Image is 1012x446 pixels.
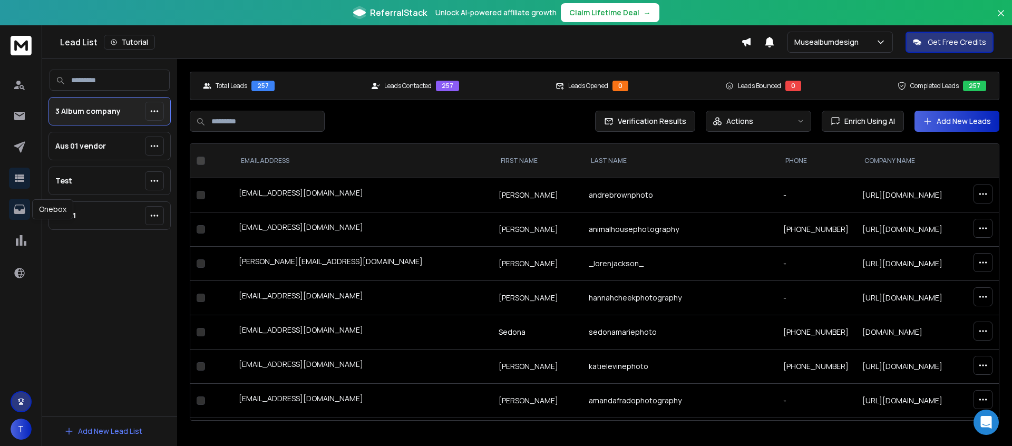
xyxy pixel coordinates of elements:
td: andrebrownphoto [582,178,777,212]
p: Completed Leads [910,82,959,90]
a: Add New Leads [923,116,991,127]
p: 3 Album company [55,106,121,117]
p: Musealbumdesign [794,37,863,47]
button: T [11,419,32,440]
span: Enrich Using AI [840,116,895,127]
div: 257 [251,81,275,91]
span: Verification Results [614,116,686,127]
td: [PERSON_NAME] [492,178,582,212]
td: [URL][DOMAIN_NAME] [856,281,949,315]
td: _lorenjackson_ [582,247,777,281]
div: Onebox [32,199,73,219]
td: katielevinephoto [582,350,777,384]
td: [DOMAIN_NAME] [856,315,949,350]
td: [PERSON_NAME] [492,281,582,315]
td: - [777,281,856,315]
div: Open Intercom Messenger [974,410,999,435]
td: - [777,384,856,418]
td: [PHONE_NUMBER] [777,315,856,350]
div: 257 [963,81,986,91]
p: Actions [726,116,753,127]
p: Leads Bounced [738,82,781,90]
td: - [777,247,856,281]
td: - [777,178,856,212]
td: animalhousephotography [582,212,777,247]
th: Phone [777,144,856,178]
div: 0 [785,81,801,91]
p: Leads Opened [568,82,608,90]
div: Lead List [60,35,741,50]
td: [PERSON_NAME] [492,384,582,418]
div: [EMAIL_ADDRESS][DOMAIN_NAME] [239,325,486,340]
div: [EMAIL_ADDRESS][DOMAIN_NAME] [239,222,486,237]
th: FIRST NAME [492,144,582,178]
p: Unlock AI-powered affiliate growth [435,7,557,18]
button: Get Free Credits [906,32,994,53]
p: Total Leads [216,82,247,90]
td: amandafradophotography [582,384,777,418]
div: [EMAIL_ADDRESS][DOMAIN_NAME] [239,393,486,408]
td: [PHONE_NUMBER] [777,212,856,247]
div: [EMAIL_ADDRESS][DOMAIN_NAME] [239,188,486,202]
button: Verification Results [595,111,695,132]
div: 257 [436,81,459,91]
div: 0 [612,81,628,91]
p: Aus 01 vendor [55,141,106,151]
p: Get Free Credits [928,37,986,47]
td: [PERSON_NAME] [492,212,582,247]
button: Close banner [994,6,1008,32]
td: [PERSON_NAME] [492,247,582,281]
td: sedonamariephoto [582,315,777,350]
td: [PHONE_NUMBER] [777,350,856,384]
td: [PERSON_NAME] [492,350,582,384]
p: Test [55,176,72,186]
td: Sedona [492,315,582,350]
button: Add New Leads [914,111,999,132]
div: [PERSON_NAME][EMAIL_ADDRESS][DOMAIN_NAME] [239,256,486,271]
span: → [644,7,651,18]
td: [URL][DOMAIN_NAME] [856,212,949,247]
div: [EMAIL_ADDRESS][DOMAIN_NAME] [239,359,486,374]
th: EMAIL ADDRESS [232,144,492,178]
td: hannahcheekphotography [582,281,777,315]
td: [URL][DOMAIN_NAME] [856,178,949,212]
button: Add New Lead List [56,421,151,442]
button: Enrich Using AI [822,111,904,132]
div: [EMAIL_ADDRESS][DOMAIN_NAME] [239,290,486,305]
p: Leads Contacted [384,82,432,90]
td: [URL][DOMAIN_NAME] [856,384,949,418]
button: Claim Lifetime Deal→ [561,3,659,22]
td: [URL][DOMAIN_NAME] [856,247,949,281]
span: ReferralStack [370,6,427,19]
button: Tutorial [104,35,155,50]
th: Company Name [856,144,949,178]
td: [URL][DOMAIN_NAME] [856,350,949,384]
th: LAST NAME [582,144,777,178]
